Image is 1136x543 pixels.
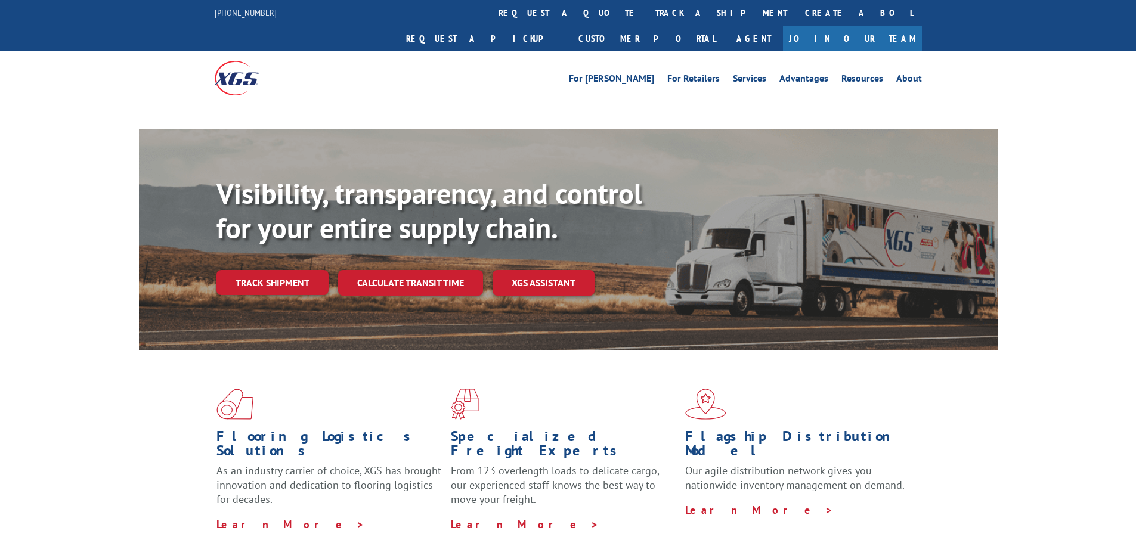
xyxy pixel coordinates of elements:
[685,464,905,492] span: Our agile distribution network gives you nationwide inventory management on demand.
[451,429,676,464] h1: Specialized Freight Experts
[725,26,783,51] a: Agent
[841,74,883,87] a: Resources
[338,270,483,296] a: Calculate transit time
[216,389,253,420] img: xgs-icon-total-supply-chain-intelligence-red
[216,429,442,464] h1: Flooring Logistics Solutions
[779,74,828,87] a: Advantages
[733,74,766,87] a: Services
[685,389,726,420] img: xgs-icon-flagship-distribution-model-red
[451,389,479,420] img: xgs-icon-focused-on-flooring-red
[667,74,720,87] a: For Retailers
[685,503,834,517] a: Learn More >
[451,517,599,531] a: Learn More >
[569,26,725,51] a: Customer Portal
[569,74,654,87] a: For [PERSON_NAME]
[783,26,922,51] a: Join Our Team
[685,429,911,464] h1: Flagship Distribution Model
[397,26,569,51] a: Request a pickup
[451,464,676,517] p: From 123 overlength loads to delicate cargo, our experienced staff knows the best way to move you...
[215,7,277,18] a: [PHONE_NUMBER]
[216,517,365,531] a: Learn More >
[896,74,922,87] a: About
[216,175,642,246] b: Visibility, transparency, and control for your entire supply chain.
[216,464,441,506] span: As an industry carrier of choice, XGS has brought innovation and dedication to flooring logistics...
[216,270,329,295] a: Track shipment
[493,270,595,296] a: XGS ASSISTANT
